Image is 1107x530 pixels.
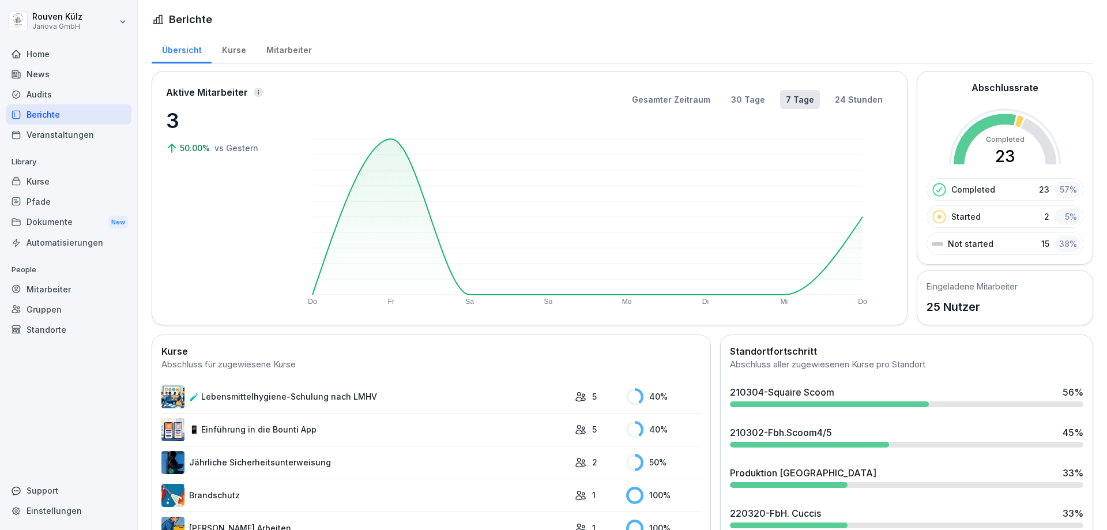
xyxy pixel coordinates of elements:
[6,104,131,125] a: Berichte
[180,142,212,154] p: 50.00%
[626,90,716,109] button: Gesamter Zeitraum
[166,85,248,99] p: Aktive Mitarbeiter
[6,319,131,340] a: Standorte
[166,105,281,136] p: 3
[626,388,702,405] div: 40 %
[1063,466,1083,480] div: 33 %
[6,125,131,145] a: Veranstaltungen
[1041,238,1049,250] p: 15
[626,487,702,504] div: 100 %
[1044,211,1049,223] p: 2
[1039,183,1049,196] p: 23
[725,461,1088,493] a: Produktion [GEOGRAPHIC_DATA]33%
[169,12,212,27] h1: Berichte
[6,299,131,319] a: Gruppen
[6,232,131,253] a: Automatisierungen
[108,216,128,229] div: New
[972,81,1038,95] h2: Abschlussrate
[212,34,256,63] a: Kurse
[829,90,888,109] button: 24 Stunden
[6,171,131,191] a: Kurse
[951,183,995,196] p: Completed
[32,22,82,31] p: Janova GmbH
[592,423,597,435] p: 5
[161,451,569,474] a: Jährliche Sicherheitsunterweisung
[256,34,322,63] a: Mitarbeiter
[214,142,258,154] p: vs Gestern
[465,298,474,306] text: Sa
[161,484,184,507] img: b0iy7e1gfawqjs4nezxuanzk.png
[927,280,1018,292] h5: Eingeladene Mitarbeiter
[308,298,317,306] text: Do
[6,279,131,299] a: Mitarbeiter
[161,418,569,441] a: 📱 Einführung in die Bounti App
[730,358,1083,371] div: Abschluss aller zugewiesenen Kurse pro Standort
[1055,181,1080,198] div: 57 %
[592,456,597,468] p: 2
[780,90,820,109] button: 7 Tage
[725,90,771,109] button: 30 Tage
[6,44,131,64] a: Home
[951,211,981,223] p: Started
[1063,426,1083,439] div: 45 %
[626,454,702,471] div: 50 %
[1055,208,1080,225] div: 5 %
[161,385,569,408] a: 🧪 Lebensmittelhygiene-Schulung nach LMHV
[161,358,701,371] div: Abschluss für zugewiesene Kurse
[1063,506,1083,520] div: 33 %
[6,64,131,84] a: News
[6,212,131,233] a: DokumenteNew
[32,12,82,22] p: Rouven Külz
[592,489,596,501] p: 1
[161,451,184,474] img: lexopoti9mm3ayfs08g9aag0.png
[6,153,131,171] p: Library
[6,212,131,233] div: Dokumente
[6,501,131,521] a: Einstellungen
[626,421,702,438] div: 40 %
[725,421,1088,452] a: 210302-Fbh.Scoom4/545%
[161,385,184,408] img: h7jpezukfv8pwd1f3ia36uzh.png
[544,298,553,306] text: So
[6,191,131,212] a: Pfade
[161,344,701,358] h2: Kurse
[1055,235,1080,252] div: 38 %
[622,298,632,306] text: Mo
[730,506,821,520] div: 220320-FbH. Cuccis
[927,298,1018,315] p: 25 Nutzer
[730,344,1083,358] h2: Standortfortschritt
[6,84,131,104] a: Audits
[152,34,212,63] a: Übersicht
[858,298,867,306] text: Do
[730,466,876,480] div: Produktion [GEOGRAPHIC_DATA]
[592,390,597,403] p: 5
[6,480,131,501] div: Support
[388,298,394,306] text: Fr
[161,484,569,507] a: Brandschutz
[1063,385,1083,399] div: 56 %
[161,418,184,441] img: mi2x1uq9fytfd6tyw03v56b3.png
[730,385,834,399] div: 210304-Squaire Scoom
[730,426,832,439] div: 210302-Fbh.Scoom4/5
[725,381,1088,412] a: 210304-Squaire Scoom56%
[6,261,131,279] p: People
[948,238,993,250] p: Not started
[702,298,709,306] text: Di
[780,298,788,306] text: Mi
